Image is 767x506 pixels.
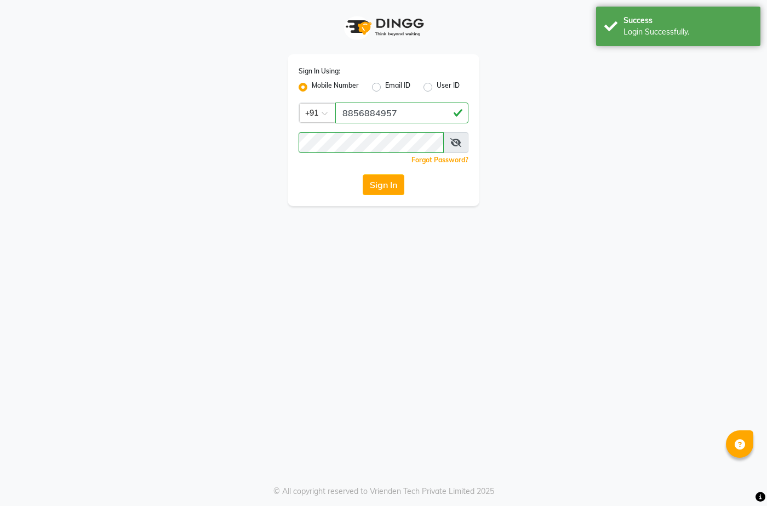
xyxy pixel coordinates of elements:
[721,462,756,495] iframe: chat widget
[312,81,359,94] label: Mobile Number
[623,26,752,38] div: Login Successfully.
[363,174,404,195] button: Sign In
[385,81,410,94] label: Email ID
[299,132,444,153] input: Username
[340,11,427,43] img: logo1.svg
[299,66,340,76] label: Sign In Using:
[411,156,468,164] a: Forgot Password?
[335,103,468,123] input: Username
[437,81,460,94] label: User ID
[623,15,752,26] div: Success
